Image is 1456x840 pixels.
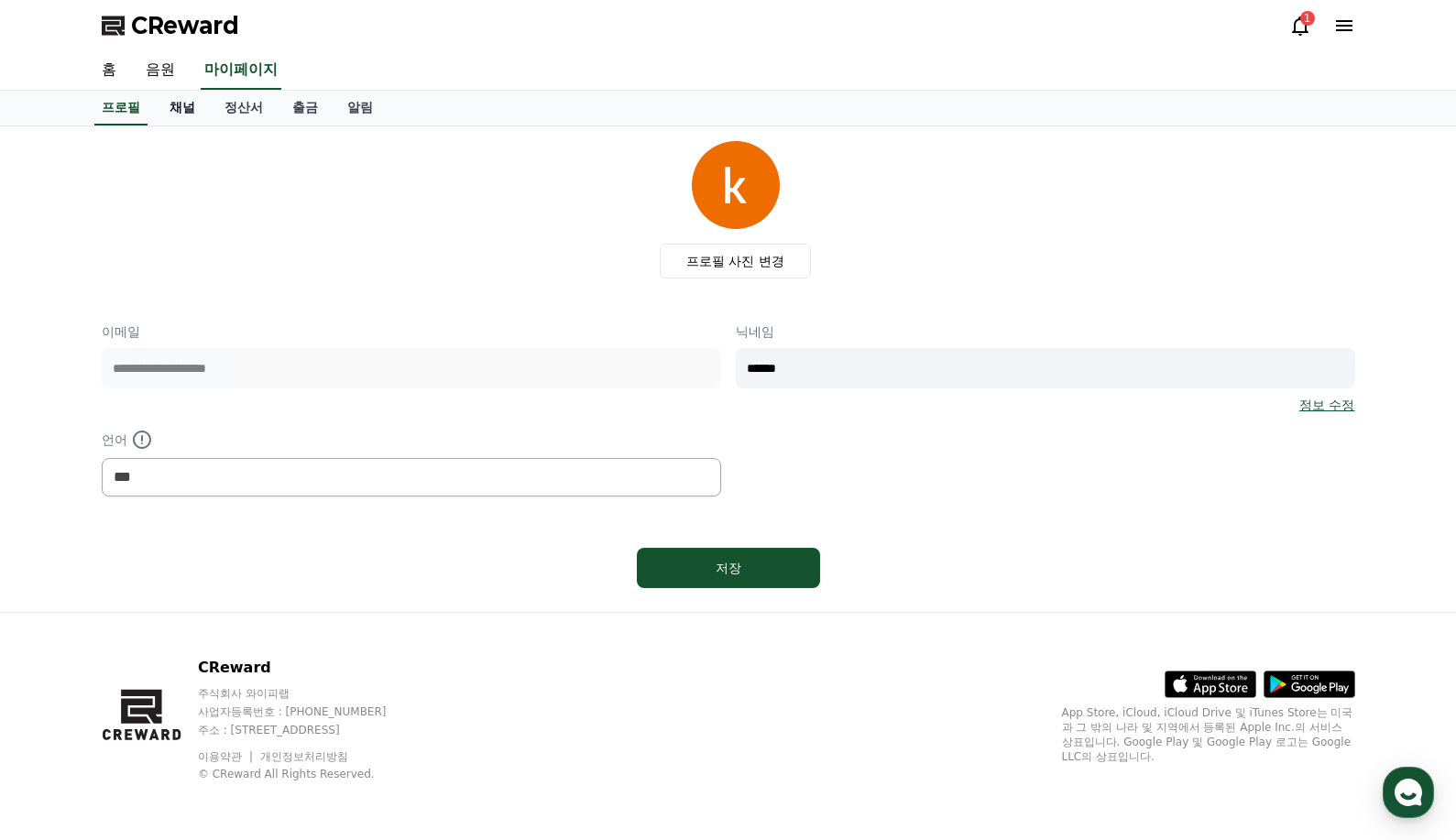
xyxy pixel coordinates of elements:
span: 홈 [58,608,69,623]
a: 마이페이지 [201,51,281,90]
a: 대화 [121,581,236,627]
a: 음원 [131,51,190,90]
p: 주식회사 와이피랩 [198,686,421,701]
p: 주소 : [STREET_ADDRESS] [198,723,421,737]
a: 채널 [155,91,210,125]
p: 닉네임 [736,322,1355,341]
span: 대화 [168,609,190,624]
label: 프로필 사진 변경 [660,244,811,278]
p: 이메일 [102,322,721,341]
div: 1 [1300,11,1315,26]
a: 출금 [278,91,333,125]
p: CReward [198,657,421,679]
span: 설정 [283,608,305,623]
a: 이용약관 [198,750,256,763]
a: 정보 수정 [1299,396,1354,414]
a: CReward [102,11,239,40]
button: 저장 [637,548,820,588]
a: 알림 [333,91,388,125]
div: 저장 [673,559,783,577]
a: 홈 [87,51,131,90]
p: App Store, iCloud, iCloud Drive 및 iTunes Store는 미국과 그 밖의 나라 및 지역에서 등록된 Apple Inc.의 서비스 상표입니다. Goo... [1062,705,1355,764]
p: © CReward All Rights Reserved. [198,767,421,781]
span: CReward [131,11,239,40]
a: 1 [1289,15,1311,37]
a: 설정 [236,581,352,627]
a: 개인정보처리방침 [260,750,348,763]
img: profile_image [692,141,780,229]
p: 언어 [102,429,721,451]
a: 프로필 [94,91,148,125]
p: 사업자등록번호 : [PHONE_NUMBER] [198,704,421,719]
a: 정산서 [210,91,278,125]
a: 홈 [5,581,121,627]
